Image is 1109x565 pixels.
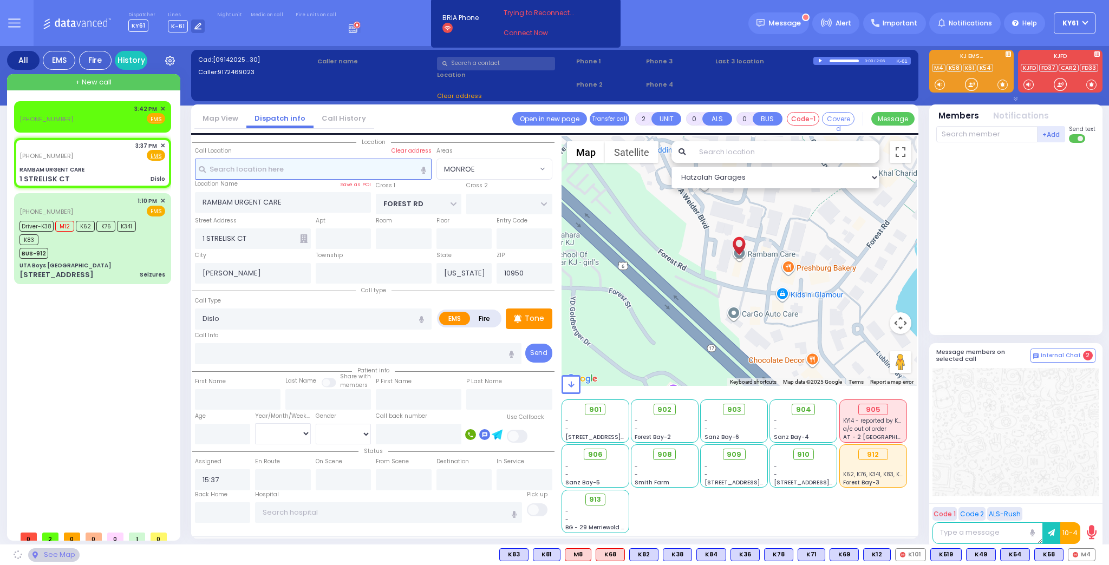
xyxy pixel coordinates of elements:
[151,152,162,160] u: EMS
[596,548,625,561] div: K68
[1062,18,1079,28] span: KY61
[128,19,148,32] span: KY61
[86,533,102,541] span: 0
[195,412,206,421] label: Age
[160,196,165,206] span: ✕
[635,462,638,470] span: -
[1054,12,1095,34] button: KY61
[19,174,70,185] div: 1 STRELISK CT
[140,271,165,279] div: Seizures
[843,417,908,425] span: KY14 - reported by KY66
[499,548,529,561] div: K83
[876,55,886,67] div: 2:06
[565,548,591,561] div: ALS KJ
[160,104,165,114] span: ✕
[966,548,996,561] div: K49
[646,80,712,89] span: Phone 4
[340,381,368,389] span: members
[1022,18,1037,28] span: Help
[340,372,371,380] small: Share with
[79,51,112,70] div: Fire
[285,377,316,385] label: Last Name
[376,457,409,466] label: From Scene
[1080,64,1098,72] a: FD33
[565,462,569,470] span: -
[296,12,336,18] label: Fire units on call
[356,138,391,146] span: Location
[635,425,638,433] span: -
[727,404,741,415] span: 903
[19,166,84,174] div: RAMBAM URGENT CARE
[213,55,260,64] span: [09142025_30]
[704,433,739,441] span: Sanz Bay-6
[533,548,560,561] div: K81
[19,152,73,160] span: [PHONE_NUMBER]
[1034,548,1064,561] div: K58
[76,221,95,232] span: K62
[663,548,692,561] div: BLS
[7,51,40,70] div: All
[727,449,741,460] span: 909
[1021,64,1038,72] a: KJFD
[255,502,522,523] input: Search hospital
[565,433,668,441] span: [STREET_ADDRESS][PERSON_NAME]
[134,105,157,113] span: 3:42 PM
[704,462,708,470] span: -
[858,449,888,461] div: 912
[635,478,669,487] span: Smith Farm
[466,181,488,190] label: Cross 2
[932,507,957,521] button: Code 1
[663,548,692,561] div: K38
[565,417,569,425] span: -
[958,507,986,521] button: Code 2
[696,548,726,561] div: BLS
[947,64,962,72] a: K58
[871,112,915,126] button: Message
[195,180,238,188] label: Location Name
[358,447,388,455] span: Status
[55,221,74,232] span: M12
[168,20,188,32] span: K-61
[1083,351,1093,360] span: 2
[796,404,811,415] span: 904
[567,141,605,163] button: Show street map
[900,552,905,557] img: red-radio-icon.svg
[533,548,560,561] div: BLS
[195,147,232,155] label: Call Location
[565,425,569,433] span: -
[129,533,145,541] span: 1
[774,478,876,487] span: [STREET_ADDRESS][PERSON_NAME]
[19,234,38,245] span: K83
[1059,64,1079,72] a: CAR2
[195,490,227,499] label: Back Home
[21,533,37,541] span: 0
[696,548,726,561] div: K84
[774,417,777,425] span: -
[255,412,311,421] div: Year/Month/Week/Day
[340,181,371,188] label: Save as POI
[830,548,859,561] div: K69
[194,113,246,123] a: Map View
[376,412,427,421] label: Call back number
[195,297,221,305] label: Call Type
[629,548,658,561] div: K82
[565,515,569,523] span: -
[589,404,602,415] span: 901
[316,412,336,421] label: Gender
[392,147,432,155] label: Clear address
[605,141,658,163] button: Show satellite imagery
[444,164,475,175] span: MONROE
[217,12,242,18] label: Night unit
[19,115,73,123] span: [PHONE_NUMBER]
[356,286,392,294] span: Call type
[147,206,165,216] span: EMS
[873,55,876,67] div: /
[987,507,1022,521] button: ALS-Rush
[798,548,825,561] div: K71
[316,457,342,466] label: On Scene
[932,64,945,72] a: M4
[497,251,505,260] label: ZIP
[151,115,162,123] u: EMS
[1038,126,1066,142] button: +Add
[504,8,589,18] span: Trying to Reconnect...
